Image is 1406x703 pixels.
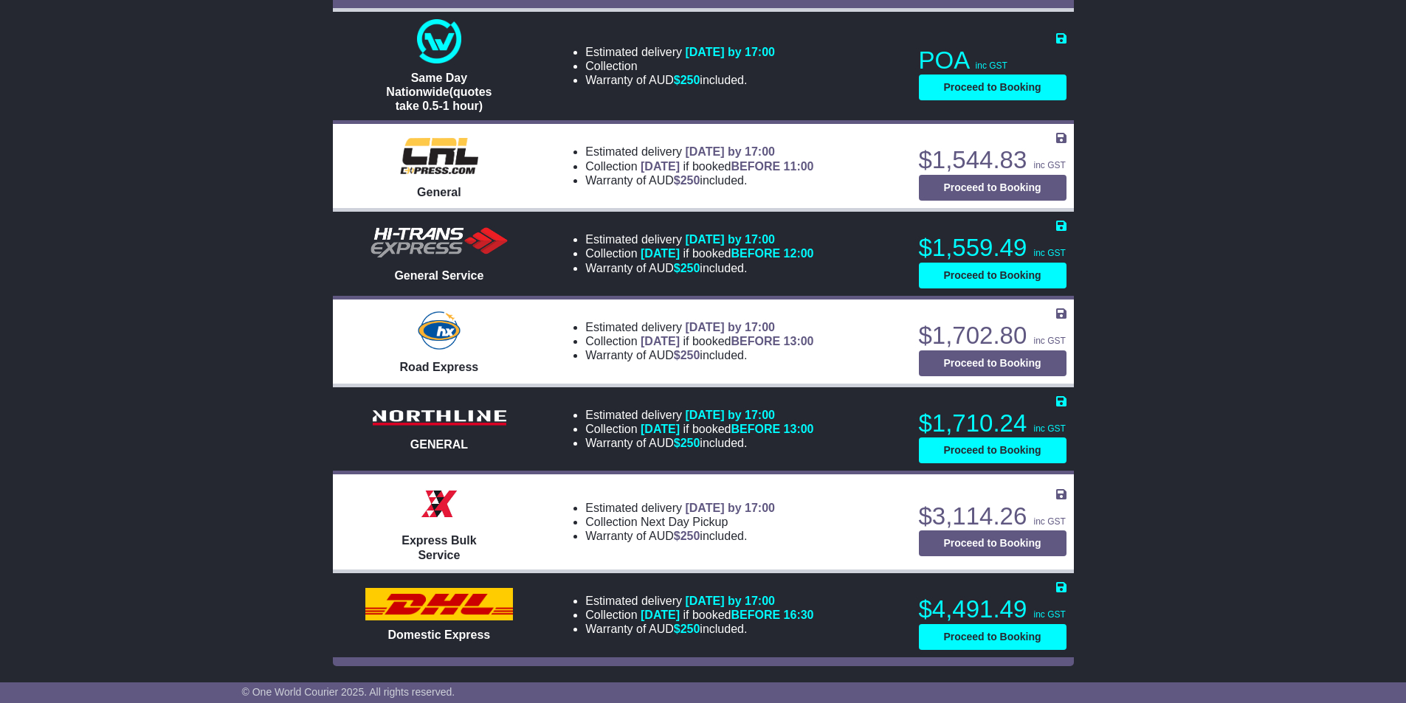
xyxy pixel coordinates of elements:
[400,361,479,373] span: Road Express
[417,482,461,526] img: Border Express: Express Bulk Service
[731,335,780,347] span: BEFORE
[1033,336,1065,346] span: inc GST
[415,308,464,353] img: Hunter Express: Road Express
[585,59,775,73] li: Collection
[685,595,775,607] span: [DATE] by 17:00
[585,422,813,436] li: Collection
[919,321,1066,350] p: $1,702.80
[1033,423,1065,434] span: inc GST
[784,247,814,260] span: 12:00
[410,438,468,451] span: GENERAL
[680,437,700,449] span: 250
[585,436,813,450] li: Warranty of AUD included.
[585,73,775,87] li: Warranty of AUD included.
[919,595,1066,624] p: $4,491.49
[641,423,813,435] span: if booked
[784,423,814,435] span: 13:00
[919,530,1066,556] button: Proceed to Booking
[242,686,455,698] span: © One World Courier 2025. All rights reserved.
[585,173,813,187] li: Warranty of AUD included.
[641,160,680,173] span: [DATE]
[674,262,700,274] span: $
[641,247,680,260] span: [DATE]
[680,530,700,542] span: 250
[1033,248,1065,258] span: inc GST
[784,160,814,173] span: 11:00
[784,609,814,621] span: 16:30
[585,529,775,543] li: Warranty of AUD included.
[919,437,1066,463] button: Proceed to Booking
[585,515,775,529] li: Collection
[391,134,488,178] img: CRL: General
[386,72,492,112] span: Same Day Nationwide(quotes take 0.5-1 hour)
[585,232,813,246] li: Estimated delivery
[680,623,700,635] span: 250
[674,74,700,86] span: $
[585,145,813,159] li: Estimated delivery
[674,437,700,449] span: $
[585,408,813,422] li: Estimated delivery
[1033,609,1065,620] span: inc GST
[919,75,1066,100] button: Proceed to Booking
[585,594,813,608] li: Estimated delivery
[680,262,700,274] span: 250
[641,516,728,528] span: Next Day Pickup
[585,159,813,173] li: Collection
[731,423,780,435] span: BEFORE
[919,46,1066,75] p: POA
[680,74,700,86] span: 250
[585,261,813,275] li: Warranty of AUD included.
[394,269,483,282] span: General Service
[685,46,775,58] span: [DATE] by 17:00
[641,609,813,621] span: if booked
[731,160,780,173] span: BEFORE
[674,530,700,542] span: $
[680,174,700,187] span: 250
[919,409,1066,438] p: $1,710.24
[365,588,513,620] img: DHL: Domestic Express
[1033,160,1065,170] span: inc GST
[685,409,775,421] span: [DATE] by 17:00
[919,145,1066,175] p: $1,544.83
[919,263,1066,288] button: Proceed to Booking
[674,349,700,361] span: $
[417,186,461,198] span: General
[674,623,700,635] span: $
[919,233,1066,263] p: $1,559.49
[1033,516,1065,527] span: inc GST
[585,622,813,636] li: Warranty of AUD included.
[585,501,775,515] li: Estimated delivery
[919,624,1066,650] button: Proceed to Booking
[784,335,814,347] span: 13:00
[685,502,775,514] span: [DATE] by 17:00
[919,175,1066,201] button: Proceed to Booking
[585,320,813,334] li: Estimated delivery
[585,45,775,59] li: Estimated delivery
[731,247,780,260] span: BEFORE
[365,224,513,261] img: HiTrans: General Service
[919,350,1066,376] button: Proceed to Booking
[641,609,680,621] span: [DATE]
[680,349,700,361] span: 250
[402,534,476,561] span: Express Bulk Service
[685,321,775,333] span: [DATE] by 17:00
[685,145,775,158] span: [DATE] by 17:00
[641,160,813,173] span: if booked
[417,19,461,63] img: One World Courier: Same Day Nationwide(quotes take 0.5-1 hour)
[585,608,813,622] li: Collection
[365,406,513,430] img: Northline Distribution: GENERAL
[674,174,700,187] span: $
[585,246,813,260] li: Collection
[641,335,813,347] span: if booked
[388,628,491,641] span: Domestic Express
[641,247,813,260] span: if booked
[641,423,680,435] span: [DATE]
[585,334,813,348] li: Collection
[919,502,1066,531] p: $3,114.26
[641,335,680,347] span: [DATE]
[585,348,813,362] li: Warranty of AUD included.
[685,233,775,246] span: [DATE] by 17:00
[731,609,780,621] span: BEFORE
[976,60,1007,71] span: inc GST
